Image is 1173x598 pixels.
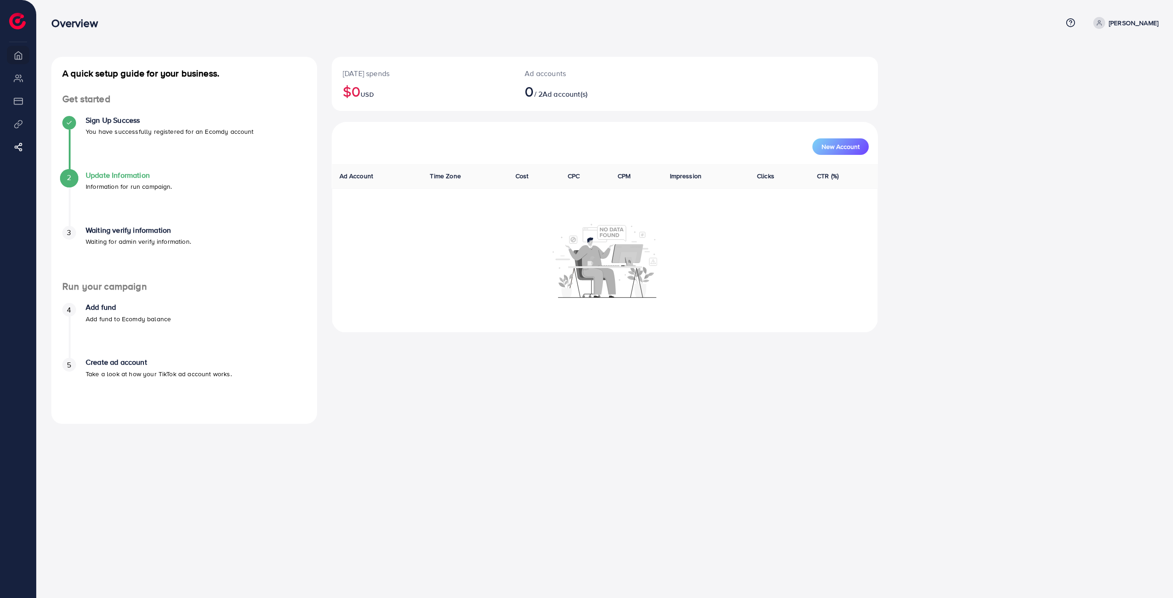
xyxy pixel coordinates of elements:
a: [PERSON_NAME] [1090,17,1158,29]
li: Create ad account [51,358,317,413]
img: logo [9,13,26,29]
h2: / 2 [525,82,639,100]
h4: Add fund [86,303,171,312]
span: CPC [568,171,580,181]
img: No account [553,223,657,298]
p: [PERSON_NAME] [1109,17,1158,28]
p: [DATE] spends [343,68,503,79]
p: Take a look at how your TikTok ad account works. [86,368,232,379]
h4: Waiting verify information [86,226,191,235]
h2: $0 [343,82,503,100]
h4: Update Information [86,171,172,180]
h3: Overview [51,16,105,30]
span: USD [361,90,373,99]
p: Add fund to Ecomdy balance [86,313,171,324]
h4: Create ad account [86,358,232,367]
span: 5 [67,360,71,370]
span: Time Zone [430,171,460,181]
button: New Account [812,138,869,155]
p: You have successfully registered for an Ecomdy account [86,126,254,137]
li: Waiting verify information [51,226,317,281]
h4: Get started [51,93,317,105]
span: 2 [67,172,71,183]
span: 4 [67,305,71,315]
span: Ad Account [340,171,373,181]
span: Impression [670,171,702,181]
p: Waiting for admin verify information. [86,236,191,247]
p: Information for run campaign. [86,181,172,192]
span: 3 [67,227,71,238]
li: Sign Up Success [51,116,317,171]
li: Add fund [51,303,317,358]
p: Ad accounts [525,68,639,79]
span: CPM [618,171,630,181]
h4: Run your campaign [51,281,317,292]
span: 0 [525,81,534,102]
span: Clicks [757,171,774,181]
li: Update Information [51,171,317,226]
h4: Sign Up Success [86,116,254,125]
span: New Account [822,143,860,150]
span: Cost [515,171,529,181]
h4: A quick setup guide for your business. [51,68,317,79]
span: Ad account(s) [543,89,587,99]
span: CTR (%) [817,171,839,181]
